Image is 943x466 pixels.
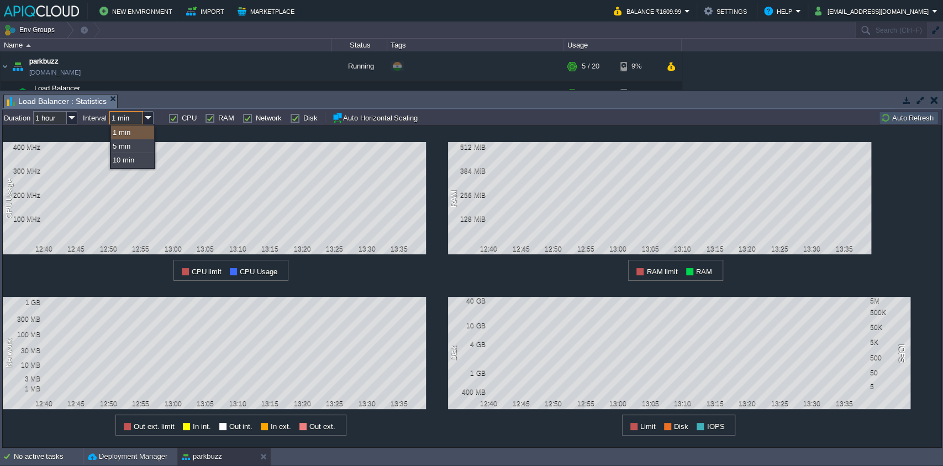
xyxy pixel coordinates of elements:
button: parkbuzz [182,451,222,462]
div: Disk [448,344,461,362]
div: 13:25 [321,245,349,253]
div: 384 MiB [450,167,486,175]
div: CPU Usage [3,177,16,220]
div: 13:35 [830,400,858,407]
div: 12:55 [572,400,599,407]
div: IOPS [894,343,908,363]
button: New Environment [99,4,176,18]
a: Load Balancer [33,84,82,92]
div: 13:10 [669,245,697,253]
div: 13:25 [766,400,793,407]
div: 12:50 [540,400,567,407]
div: 10 MB [4,361,40,369]
div: 13:00 [604,400,632,407]
div: 1 MB [4,385,40,392]
div: Network [3,338,16,369]
div: 40 GB [450,297,486,305]
div: 1 / 4 [582,82,596,104]
div: 1 min [111,125,154,139]
div: 13:05 [192,400,219,407]
div: 13:30 [353,400,381,407]
img: AMDAwAAAACH5BAEAAAAALAAAAAABAAEAAAICRAEAOw== [8,82,14,104]
div: 13:15 [256,245,284,253]
img: AMDAwAAAACH5BAEAAAAALAAAAAABAAEAAAICRAEAOw== [10,51,25,81]
div: 13:05 [192,245,219,253]
div: 13:20 [288,400,316,407]
div: 128 MiB [450,215,486,223]
div: 12:50 [94,400,122,407]
button: Marketplace [238,4,298,18]
span: Out int. [229,422,253,431]
button: Import [186,4,228,18]
button: Balance ₹1609.99 [614,4,684,18]
div: 13:30 [798,245,826,253]
button: Auto Horizontal Scaling [332,112,421,123]
div: 10 min [111,153,154,167]
div: 12:40 [30,400,57,407]
div: 13:00 [159,245,187,253]
div: 12:45 [62,400,90,407]
span: In int. [193,422,211,431]
img: APIQCloud [4,6,79,17]
div: 5K [870,338,906,346]
div: 1 GB [4,299,40,306]
div: Name [1,39,331,51]
div: Status [333,39,387,51]
div: 5 [870,383,906,390]
div: 12:45 [507,400,535,407]
div: 13:35 [386,400,413,407]
div: 13:20 [734,245,761,253]
div: 500 [870,354,906,362]
a: [DOMAIN_NAME] [29,67,81,78]
div: 12:55 [127,400,155,407]
div: 13:05 [636,245,664,253]
div: 13:00 [159,400,187,407]
div: 200 MHz [4,191,40,199]
div: 13:15 [701,400,729,407]
div: 12:45 [507,245,535,253]
label: Interval [83,114,107,122]
span: Limit [640,422,656,431]
label: Disk [303,114,318,122]
div: Tags [388,39,563,51]
div: 4% [620,82,656,104]
div: RAM [448,189,461,208]
span: CPU Usage [240,268,277,276]
div: 500K [870,308,906,316]
div: 10 GB [450,322,486,329]
div: 13:35 [830,245,858,253]
div: 13:00 [604,245,632,253]
div: 13:30 [353,245,381,253]
div: 400 MHz [4,143,40,151]
div: 50 [870,369,906,376]
div: 30 MB [4,347,40,354]
div: 5 min [111,139,154,153]
span: Out ext. limit [134,422,175,431]
span: Out ext. [309,422,335,431]
div: 12:40 [475,245,503,253]
button: [EMAIL_ADDRESS][DOMAIN_NAME] [815,4,932,18]
div: 12:50 [94,245,122,253]
div: 12:55 [127,245,155,253]
div: Usage [565,39,681,51]
button: Help [764,4,796,18]
div: 256 MiB [450,191,486,199]
a: parkbuzz [29,56,59,67]
div: 13:10 [224,400,251,407]
span: RAM limit [646,268,678,276]
div: 13:10 [224,245,251,253]
div: 50K [870,323,906,331]
span: IOPS [707,422,724,431]
button: Deployment Manager [88,451,167,462]
img: AMDAwAAAACH5BAEAAAAALAAAAAABAAEAAAICRAEAOw== [26,44,31,47]
div: 100 MB [4,331,40,338]
div: 12:55 [572,245,599,253]
div: 5 / 20 [582,51,599,81]
button: Env Groups [4,22,59,38]
span: Load Balancer : Statistics [7,95,107,108]
div: 9% [620,51,656,81]
div: 4 GB [450,341,486,348]
div: 13:25 [766,245,793,253]
button: Auto Refresh [881,113,937,123]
